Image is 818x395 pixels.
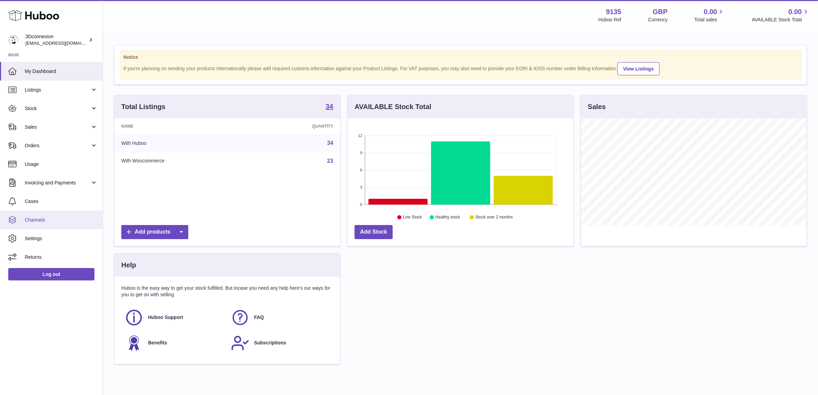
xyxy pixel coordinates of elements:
a: 0.00 AVAILABLE Stock Total [752,7,810,23]
a: Subscriptions [231,334,330,352]
h3: AVAILABLE Stock Total [355,102,431,111]
strong: 34 [326,103,333,110]
a: 34 [326,103,333,111]
th: Quantity [255,118,340,134]
span: Cases [25,198,98,205]
span: Benefits [148,340,167,346]
span: Total sales [694,17,725,23]
strong: GBP [653,7,668,17]
span: My Dashboard [25,68,98,75]
a: Add products [121,225,188,239]
div: If you're planning on sending your products internationally please add required customs informati... [123,61,798,75]
a: FAQ [231,308,330,327]
p: Huboo is the easy way to get your stock fulfilled. But incase you need any help here's our ways f... [121,285,333,298]
span: 0.00 [788,7,802,17]
text: 12 [358,134,362,138]
h3: Help [121,260,136,270]
span: Returns [25,254,98,260]
h3: Total Listings [121,102,166,111]
td: With Woocommerce [114,152,255,170]
div: 3Dconnexion [25,33,87,46]
span: [EMAIL_ADDRESS][DOMAIN_NAME] [25,40,101,46]
td: With Huboo [114,134,255,152]
span: Sales [25,124,90,130]
span: FAQ [254,314,264,321]
text: 0 [360,202,362,206]
text: Low Stock [403,215,422,220]
span: 0.00 [704,7,717,17]
a: Benefits [125,334,224,352]
text: 3 [360,185,362,189]
text: Healthy stock [435,215,460,220]
div: Huboo Ref [598,17,621,23]
span: Huboo Support [148,314,183,321]
text: 9 [360,151,362,155]
text: 6 [360,168,362,172]
a: Huboo Support [125,308,224,327]
a: Log out [8,268,94,280]
span: Stock [25,105,90,112]
span: Listings [25,87,90,93]
span: Usage [25,161,98,168]
span: Orders [25,142,90,149]
strong: Notice [123,54,798,61]
span: AVAILABLE Stock Total [752,17,810,23]
span: Subscriptions [254,340,286,346]
a: Add Stock [355,225,393,239]
span: Channels [25,217,98,223]
a: View Listings [617,62,660,75]
th: Name [114,118,255,134]
a: 23 [327,158,333,164]
span: Invoicing and Payments [25,180,90,186]
div: Currency [648,17,668,23]
a: 0.00 Total sales [694,7,725,23]
a: 34 [327,140,333,146]
span: Settings [25,235,98,242]
text: Stock over 2 months [475,215,513,220]
strong: 9135 [606,7,621,17]
h3: Sales [588,102,606,111]
img: internalAdmin-9135@internal.huboo.com [8,35,19,45]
